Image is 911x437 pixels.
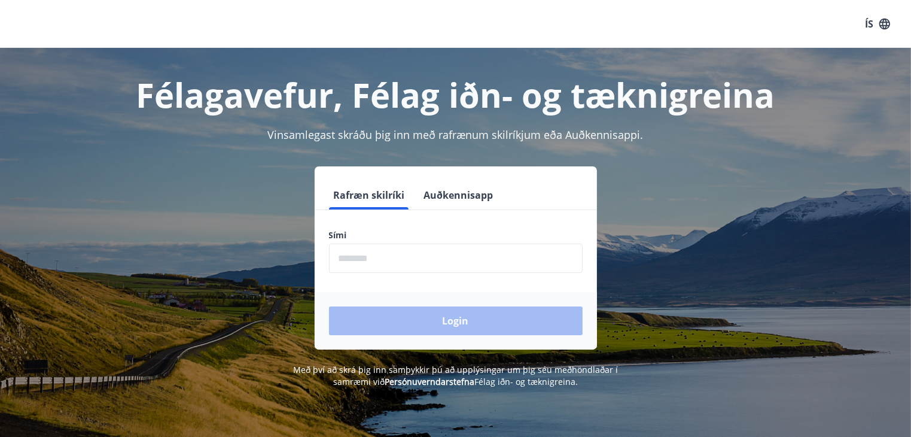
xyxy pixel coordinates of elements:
[858,13,897,35] button: ÍS
[39,72,872,117] h1: Félagavefur, Félag iðn- og tæknigreina
[329,229,583,241] label: Sími
[329,181,410,210] button: Rafræn skilríki
[293,364,618,387] span: Með því að skrá þig inn samþykkir þú að upplýsingar um þig séu meðhöndlaðar í samræmi við Félag i...
[268,128,644,142] span: Vinsamlegast skráðu þig inn með rafrænum skilríkjum eða Auðkennisappi.
[419,181,498,210] button: Auðkennisapp
[385,376,474,387] a: Persónuverndarstefna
